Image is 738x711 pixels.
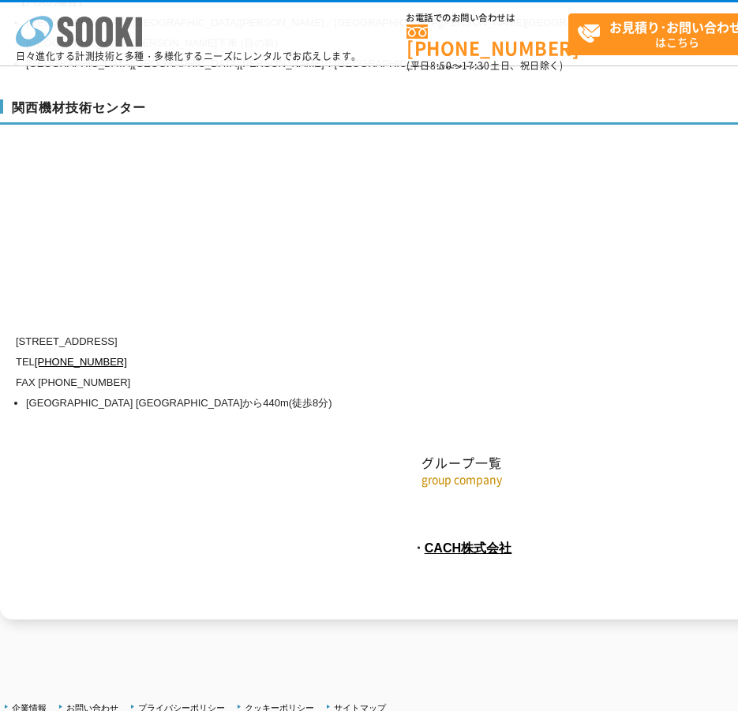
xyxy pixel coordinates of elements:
[406,58,563,73] span: (平日 ～ 土日、祝日除く)
[35,356,127,368] a: [PHONE_NUMBER]
[16,51,362,61] p: 日々進化する計測技術と多種・多様化するニーズにレンタルでお応えします。
[425,541,512,555] a: CACH株式会社
[430,58,452,73] span: 8:50
[406,13,568,23] span: お電話でのお問い合わせは
[406,24,568,57] a: [PHONE_NUMBER]
[462,58,490,73] span: 17:30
